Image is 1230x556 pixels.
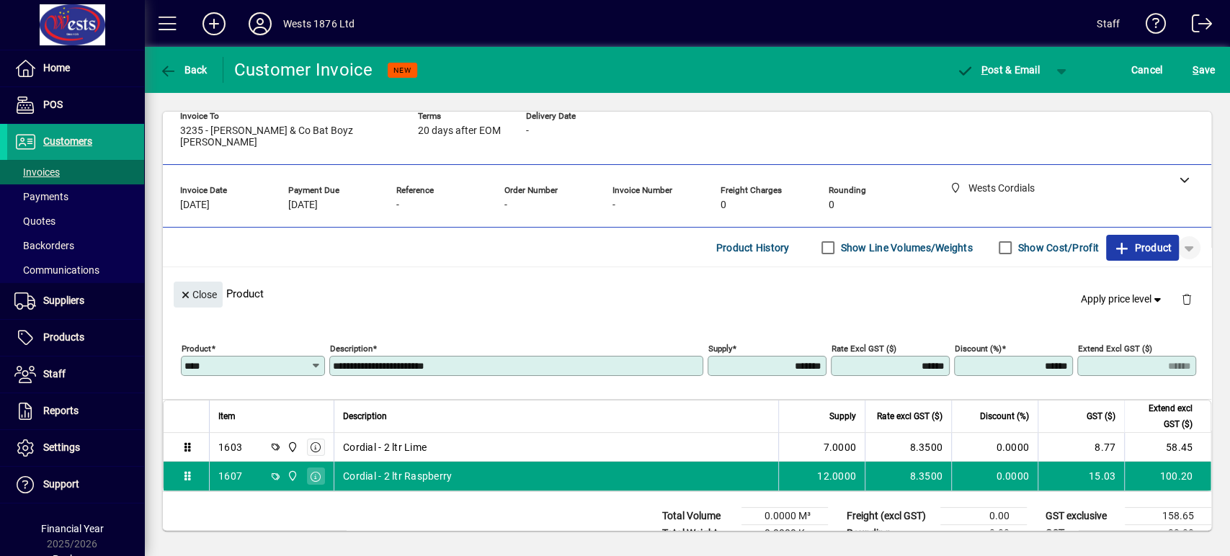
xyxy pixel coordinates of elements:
[7,393,144,429] a: Reports
[949,57,1047,83] button: Post & Email
[1113,236,1172,259] span: Product
[981,64,988,76] span: P
[1038,462,1124,490] td: 15.03
[330,344,373,354] mat-label: Description
[710,235,796,261] button: Product History
[956,64,1040,76] span: ost & Email
[1193,58,1215,81] span: ave
[839,508,940,525] td: Freight (excl GST)
[180,199,210,211] span: [DATE]
[940,525,1027,542] td: 0.00
[43,295,84,306] span: Suppliers
[874,469,942,483] div: 8.3500
[7,233,144,258] a: Backorders
[655,525,741,542] td: Total Weight
[159,64,208,76] span: Back
[612,199,615,211] span: -
[980,408,1029,424] span: Discount (%)
[174,282,223,308] button: Close
[182,344,211,354] mat-label: Product
[7,283,144,319] a: Suppliers
[829,408,856,424] span: Supply
[14,240,74,251] span: Backorders
[1131,58,1163,81] span: Cancel
[43,99,63,110] span: POS
[741,508,828,525] td: 0.0000 M³
[343,408,387,424] span: Description
[526,125,529,137] span: -
[218,440,242,454] div: 1603
[1134,3,1166,50] a: Knowledge Base
[41,523,104,534] span: Financial Year
[951,462,1038,490] td: 0.0000
[7,430,144,466] a: Settings
[504,199,507,211] span: -
[170,287,226,300] app-page-header-button: Close
[43,405,79,416] span: Reports
[1180,3,1212,50] a: Logout
[283,468,300,484] span: Wests Cordials
[144,57,223,83] app-page-header-button: Back
[955,344,1002,354] mat-label: Discount (%)
[1133,400,1193,432] span: Extend excl GST ($)
[7,258,144,282] a: Communications
[7,160,144,184] a: Invoices
[655,508,741,525] td: Total Volume
[1015,241,1099,255] label: Show Cost/Profit
[1193,64,1198,76] span: S
[393,66,411,75] span: NEW
[1097,12,1120,35] div: Staff
[1169,292,1204,305] app-page-header-button: Delete
[418,125,501,137] span: 20 days after EOM
[832,344,896,354] mat-label: Rate excl GST ($)
[1087,408,1115,424] span: GST ($)
[7,357,144,393] a: Staff
[874,440,942,454] div: 8.3500
[824,440,857,454] span: 7.0000
[1106,235,1179,261] button: Product
[1124,433,1211,462] td: 58.45
[829,199,834,211] span: 0
[1075,287,1170,313] button: Apply price level
[180,125,396,148] span: 3235 - [PERSON_NAME] & Co Bat Boyz [PERSON_NAME]
[43,478,79,490] span: Support
[1124,462,1211,490] td: 100.20
[396,199,399,211] span: -
[14,191,68,202] span: Payments
[43,441,80,453] span: Settings
[14,264,99,276] span: Communications
[839,525,940,542] td: Rounding
[163,267,1211,320] div: Product
[1078,344,1152,354] mat-label: Extend excl GST ($)
[1128,57,1167,83] button: Cancel
[1038,433,1124,462] td: 8.77
[1189,57,1218,83] button: Save
[1169,282,1204,316] button: Delete
[7,87,144,123] a: POS
[877,408,942,424] span: Rate excl GST ($)
[708,344,732,354] mat-label: Supply
[343,469,452,483] span: Cordial - 2 ltr Raspberry
[7,50,144,86] a: Home
[817,469,856,483] span: 12.0000
[343,440,427,454] span: Cordial - 2 ltr Lime
[283,12,355,35] div: Wests 1876 Ltd
[43,331,84,343] span: Products
[940,508,1027,525] td: 0.00
[838,241,973,255] label: Show Line Volumes/Weights
[951,433,1038,462] td: 0.0000
[7,184,144,209] a: Payments
[234,58,373,81] div: Customer Invoice
[721,199,726,211] span: 0
[218,408,236,424] span: Item
[43,368,66,380] span: Staff
[1038,508,1125,525] td: GST exclusive
[43,62,70,73] span: Home
[1125,525,1211,542] td: 23.80
[179,283,217,307] span: Close
[14,215,55,227] span: Quotes
[716,236,790,259] span: Product History
[288,199,318,211] span: [DATE]
[283,439,300,455] span: Wests Cordials
[1125,508,1211,525] td: 158.65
